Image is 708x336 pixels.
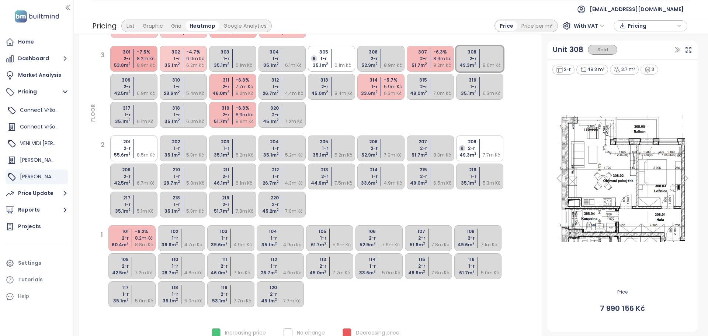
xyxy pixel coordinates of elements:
div: [PERSON_NAME] [6,169,68,184]
div: R [459,145,465,151]
div: 6.1m Kč [334,62,356,69]
div: 6.3m Kč [384,90,406,97]
div: 35.1 m [306,62,328,69]
div: 5.9m Kč [384,83,406,90]
div: -4.7 % [186,49,208,55]
div: 26.7 m [257,180,279,186]
sup: 2 [277,151,279,156]
sup: 2 [425,90,427,94]
div: 1-r [158,201,180,208]
sup: 2 [474,62,476,66]
div: 108 [453,228,475,235]
div: 204 [257,138,279,145]
div: 5.2m Kč [285,152,307,158]
sup: 2 [176,241,178,246]
div: 5.2m Kč [236,152,257,158]
sup: 2 [374,241,376,246]
div: 7.7m Kč [236,83,257,90]
span: [PERSON_NAME] [20,173,60,180]
div: 319 [208,105,229,112]
div: 219 [208,195,229,201]
div: 1-r [257,173,279,180]
div: 8.6m Kč [433,55,455,62]
div: 307 [405,49,427,55]
button: Pricing [4,85,70,99]
div: Graphic [139,21,167,31]
sup: 2 [178,179,180,184]
a: Settings [4,256,70,271]
sup: 2 [474,151,476,156]
div: 205 [306,138,328,145]
div: 2-r [356,145,378,152]
div: 320 [257,105,279,112]
div: Sold [588,45,617,55]
div: 5.3m Kč [483,180,504,186]
sup: 2 [326,90,328,94]
sup: 2 [227,179,229,184]
div: 44.9 m [306,180,328,186]
div: -6.3 % [433,49,455,55]
div: 220 [257,195,279,201]
div: Connect Vršovice 5,7,8,9 [6,103,68,118]
div: 5.3m Kč [186,152,208,158]
div: 1-r [306,55,328,62]
div: 51.7 m [405,62,427,69]
div: 6.1m Kč [285,62,307,69]
div: 104 [255,228,277,235]
div: 105 [305,228,326,235]
div: Price per m² [517,21,557,31]
sup: 2 [178,90,180,94]
sup: 2 [375,179,378,184]
div: 314 [356,77,378,83]
div: -5.7 % [384,77,406,83]
sup: 2 [474,179,476,184]
div: 7.2m Kč [285,118,307,125]
div: 1-r [257,55,279,62]
div: 6.3m Kč [483,90,504,97]
div: 52.9 m [356,152,378,158]
div: -6.3 % [236,77,257,83]
div: 28.7 m [158,180,180,186]
img: Floor plan [552,113,693,244]
div: Pricing [92,19,117,32]
span: With VAT [574,20,605,31]
div: 2-r [455,55,476,62]
sup: 2 [277,208,279,212]
div: 35.1 m [158,152,180,158]
sup: 2 [178,151,180,156]
div: 311 [208,77,229,83]
div: 103 [206,228,228,235]
div: 5.4m Kč [186,90,208,97]
div: 2-r [306,83,328,90]
div: 1-r [356,173,378,180]
div: 2-r [405,173,427,180]
div: 1-r [257,145,279,152]
div: 8.2m Kč [135,235,157,241]
div: 2-r [208,112,229,118]
div: 2-r [109,83,131,90]
div: 1-r [208,55,229,62]
div: 106 [354,228,376,235]
div: 211 [208,167,229,173]
div: 2-r [405,145,427,152]
div: 1-r [255,235,277,241]
div: 316 [455,77,476,83]
div: 45.0 m [306,90,328,97]
div: 51.7 m [208,208,229,215]
div: 1 [101,229,103,303]
sup: 2 [126,241,129,246]
sup: 2 [425,151,427,156]
div: 1-r [158,173,180,180]
div: 107 [403,228,425,235]
div: 7.8m Kč [236,208,257,215]
div: 1-r [158,83,180,90]
div: Connect Vršovice 1,2,3,4,6 [6,120,68,134]
div: Price Update [18,189,53,198]
div: 33.6 m [356,180,378,186]
div: Help [4,289,70,304]
div: 2-r [257,201,279,208]
div: 8.9m Kč [137,62,159,69]
div: 45.2 m [257,208,279,215]
div: 214 [356,167,378,173]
